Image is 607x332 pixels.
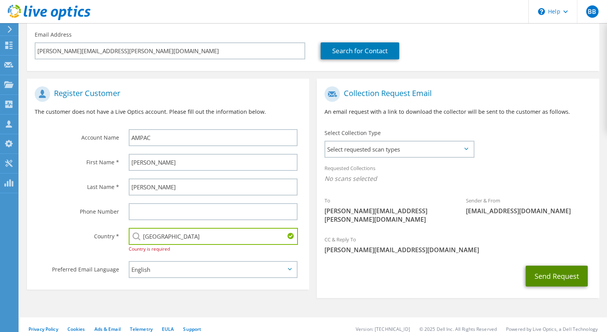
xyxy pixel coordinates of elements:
div: Sender & From [458,192,599,219]
label: Last Name * [35,179,119,191]
span: BB [586,5,599,18]
p: The customer does not have a Live Optics account. Please fill out the information below. [35,108,301,116]
a: Search for Contact [321,42,399,59]
h1: Collection Request Email [325,86,587,102]
span: Select requested scan types [325,142,473,157]
button: Send Request [526,266,588,286]
p: An email request with a link to download the collector will be sent to the customer as follows. [325,108,591,116]
span: [PERSON_NAME][EMAIL_ADDRESS][DOMAIN_NAME] [325,246,591,254]
span: [EMAIL_ADDRESS][DOMAIN_NAME] [466,207,592,215]
div: CC & Reply To [317,231,599,258]
label: Phone Number [35,203,119,216]
span: [PERSON_NAME][EMAIL_ADDRESS][PERSON_NAME][DOMAIN_NAME] [325,207,450,224]
label: Preferred Email Language [35,261,119,273]
label: First Name * [35,154,119,166]
h1: Register Customer [35,86,298,102]
div: To [317,192,458,228]
span: Country is required [129,246,170,252]
label: Country * [35,228,119,240]
span: No scans selected [325,174,591,183]
svg: \n [538,8,545,15]
label: Email Address [35,31,72,39]
label: Account Name [35,129,119,142]
div: Requested Collections [317,160,599,189]
label: Select Collection Type [325,129,381,137]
